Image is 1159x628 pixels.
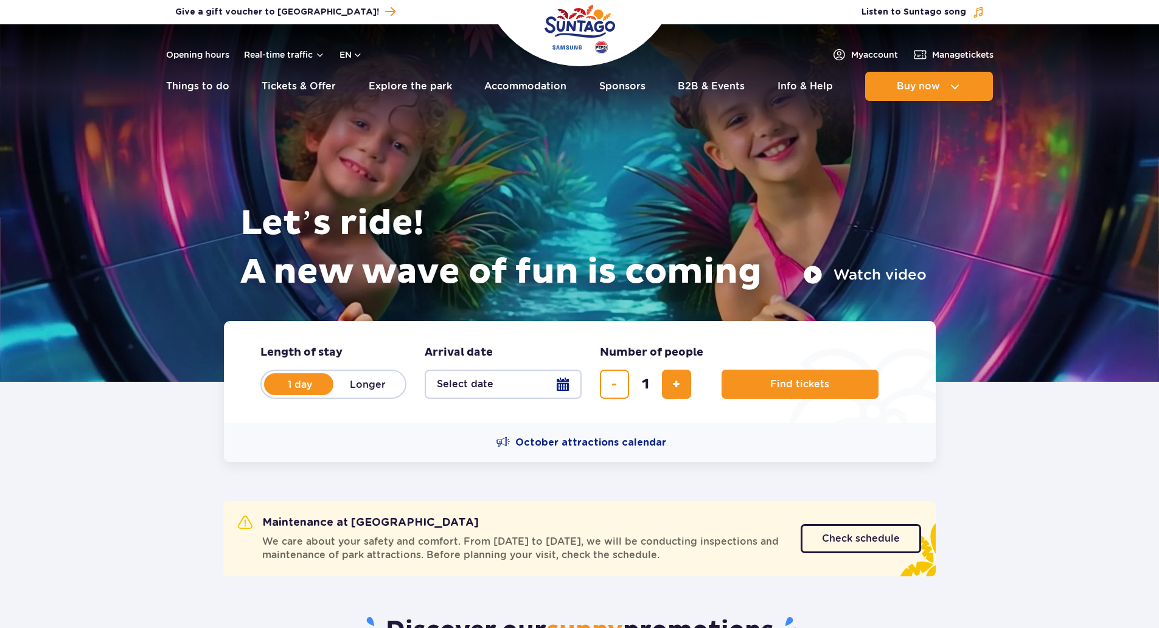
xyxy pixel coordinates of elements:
a: Accommodation [484,72,566,101]
button: Listen to Suntago song [861,6,984,18]
span: Number of people [600,345,703,360]
span: Manage tickets [932,49,994,61]
a: Things to do [166,72,229,101]
a: Opening hours [166,49,229,61]
a: October attractions calendar [496,435,666,450]
a: Info & Help [778,72,833,101]
button: en [339,49,363,61]
span: My account [851,49,898,61]
a: Sponsors [599,72,646,101]
span: Length of stay [260,345,343,360]
span: Find tickets [770,379,829,390]
span: Check schedule [822,534,900,543]
a: Explore the park [369,72,452,101]
form: Planning your visit to Park of Poland [224,321,936,423]
input: number of tickets [631,370,660,399]
label: 1 day [265,371,335,397]
button: add ticket [662,370,691,399]
button: Find tickets [722,370,879,399]
span: Arrival date [425,345,493,360]
a: Give a gift voucher to [GEOGRAPHIC_DATA]! [175,4,395,20]
span: Buy now [897,81,940,92]
h1: Let’s ride! A new wave of fun is coming [240,199,927,297]
a: Myaccount [832,47,898,62]
a: B2B & Events [678,72,745,101]
span: We care about your safety and comfort. From [DATE] to [DATE], we will be conducting inspections a... [262,535,786,562]
button: remove ticket [600,370,629,399]
label: Longer [333,371,403,397]
a: Tickets & Offer [262,72,336,101]
button: Buy now [865,72,993,101]
span: October attractions calendar [515,436,666,449]
span: Give a gift voucher to [GEOGRAPHIC_DATA]! [175,6,379,18]
button: Watch video [803,265,927,285]
h2: Maintenance at [GEOGRAPHIC_DATA] [238,516,479,530]
span: Listen to Suntago song [861,6,966,18]
button: Select date [425,370,582,399]
button: Real-time traffic [244,50,325,60]
a: Managetickets [913,47,994,62]
a: Check schedule [801,524,921,553]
